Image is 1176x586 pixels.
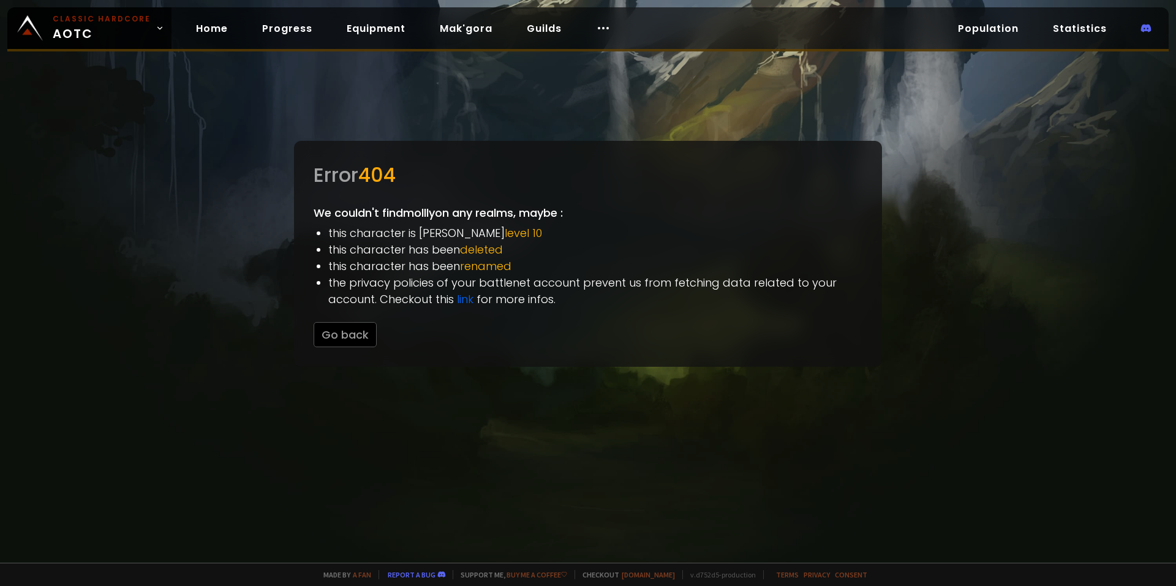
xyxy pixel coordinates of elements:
[460,258,511,274] span: renamed
[457,291,473,307] a: link
[186,16,238,41] a: Home
[328,258,862,274] li: this character has been
[948,16,1028,41] a: Population
[328,225,862,241] li: this character is [PERSON_NAME]
[316,570,371,579] span: Made by
[507,570,567,579] a: Buy me a coffee
[358,161,396,189] span: 404
[388,570,435,579] a: Report a bug
[776,570,799,579] a: Terms
[804,570,830,579] a: Privacy
[460,242,503,257] span: deleted
[314,160,862,190] div: Error
[7,7,171,49] a: Classic HardcoreAOTC
[453,570,567,579] span: Support me,
[314,327,377,342] a: Go back
[1043,16,1117,41] a: Statistics
[622,570,675,579] a: [DOMAIN_NAME]
[430,16,502,41] a: Mak'gora
[575,570,675,579] span: Checkout
[682,570,756,579] span: v. d752d5 - production
[505,225,542,241] span: level 10
[53,13,151,43] span: AOTC
[337,16,415,41] a: Equipment
[328,274,862,307] li: the privacy policies of your battlenet account prevent us from fetching data related to your acco...
[252,16,322,41] a: Progress
[353,570,371,579] a: a fan
[314,322,377,347] button: Go back
[835,570,867,579] a: Consent
[294,141,882,367] div: We couldn't find mollly on any realms, maybe :
[328,241,862,258] li: this character has been
[517,16,571,41] a: Guilds
[53,13,151,24] small: Classic Hardcore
